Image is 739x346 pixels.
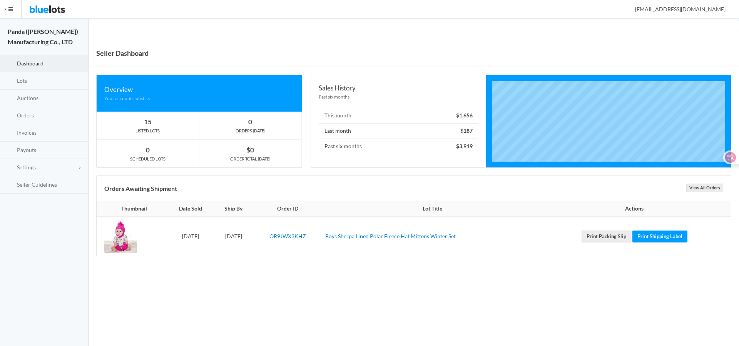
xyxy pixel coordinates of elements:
td: [DATE] [214,217,253,256]
a: OR9JWX3KHZ [269,233,306,239]
span: Invoices [17,129,37,136]
div: Past six months [319,93,478,100]
strong: Panda ([PERSON_NAME]) Manufacturing Co., LTD [8,28,78,45]
div: Sales History [319,83,478,93]
strong: $1,656 [456,112,473,119]
a: View All Orders [686,184,723,192]
div: SCHEDULED LOTS [97,155,199,162]
li: This month [319,108,478,124]
b: Orders Awaiting Shipment [104,185,177,192]
div: LISTED LOTS [97,127,199,134]
span: Lots [17,77,27,84]
span: Payouts [17,147,36,153]
strong: 15 [144,118,152,126]
th: Date Sold [167,201,214,217]
div: Overview [104,84,294,95]
span: Dashboard [17,60,43,67]
strong: $3,919 [456,143,473,149]
th: Thumbnail [97,201,167,217]
strong: $0 [246,146,254,154]
strong: 0 [146,146,150,154]
li: Last month [319,123,478,139]
th: Actions [543,201,731,217]
div: Your account statistics [104,95,294,102]
span: [EMAIL_ADDRESS][DOMAIN_NAME] [627,6,726,12]
span: Settings [17,164,36,170]
div: ORDERS [DATE] [199,127,302,134]
span: Seller Guidelines [17,181,57,188]
span: Auctions [17,95,38,101]
th: Ship By [214,201,253,217]
td: [DATE] [167,217,214,256]
h1: Seller Dashboard [96,47,149,59]
th: Lot Title [322,201,543,217]
strong: 0 [248,118,252,126]
li: Past six months [319,139,478,154]
a: Print Shipping Label [632,231,687,242]
a: Print Packing Slip [582,231,631,242]
a: Boys Sherpa Lined Polar Fleece Hat Mittens Winter Set [325,233,456,239]
strong: $187 [460,127,473,134]
th: Order ID [253,201,322,217]
span: Orders [17,112,34,119]
div: ORDER TOTAL [DATE] [199,155,302,162]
